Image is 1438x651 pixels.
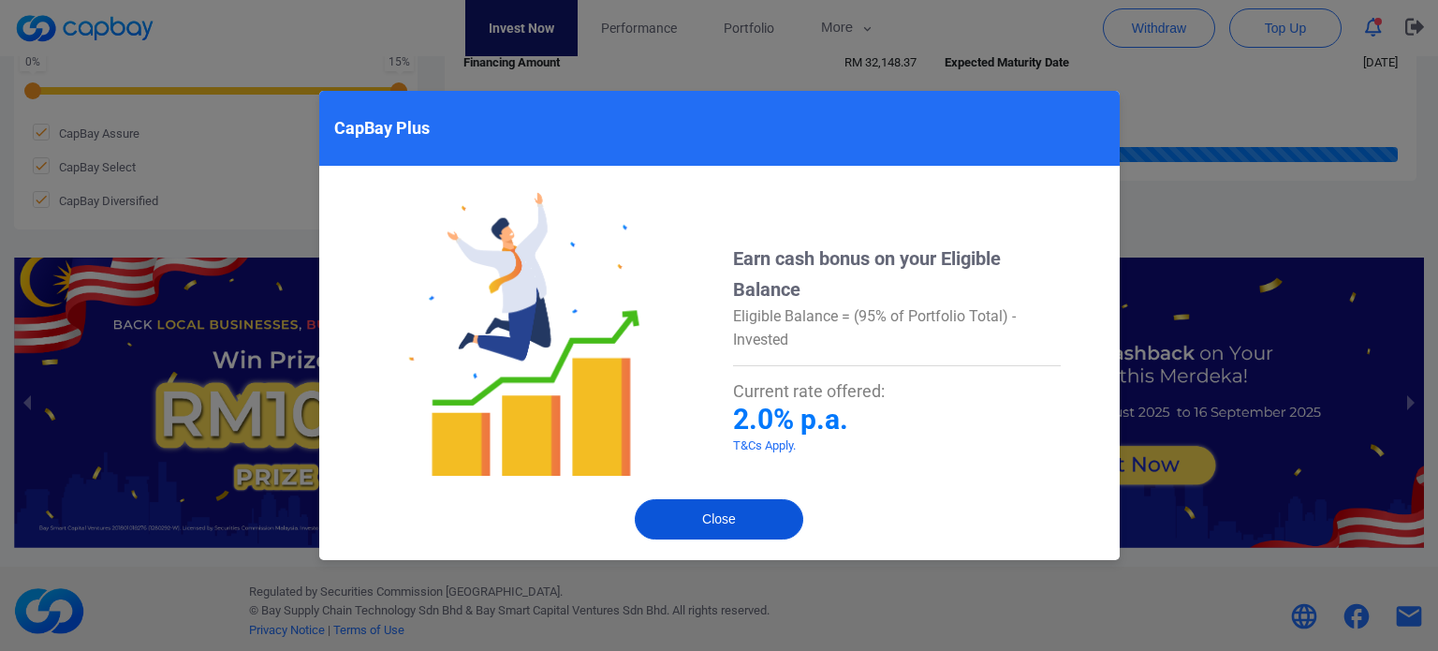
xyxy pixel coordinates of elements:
button: Close [635,499,803,540]
img: CapBay Plus [377,188,668,481]
h5: CapBay Plus [334,117,430,140]
a: T&Cs Apply. [733,438,796,452]
span: Eligible Balance = (95% of Portfolio Total) - Invested [733,307,1016,348]
span: Earn cash bonus on your Eligible Balance [733,247,1001,301]
span: Current rate offered: [733,381,885,401]
span: 2.0% p.a. [733,403,848,436]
